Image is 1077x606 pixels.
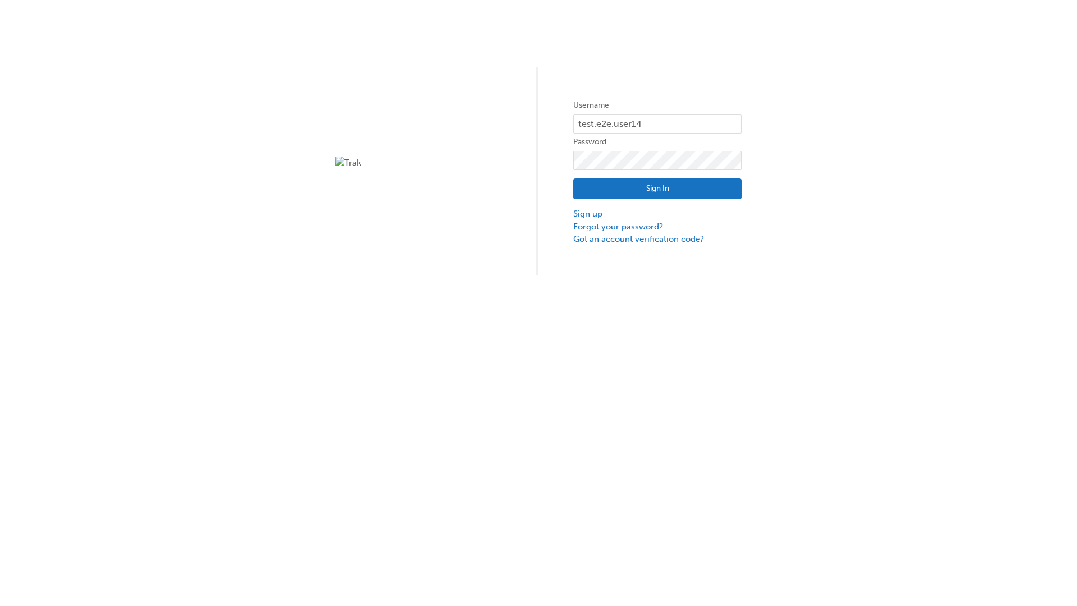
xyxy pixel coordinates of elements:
[573,135,742,149] label: Password
[335,157,504,169] img: Trak
[573,208,742,221] a: Sign up
[573,221,742,233] a: Forgot your password?
[573,114,742,134] input: Username
[573,178,742,200] button: Sign In
[573,233,742,246] a: Got an account verification code?
[573,99,742,112] label: Username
